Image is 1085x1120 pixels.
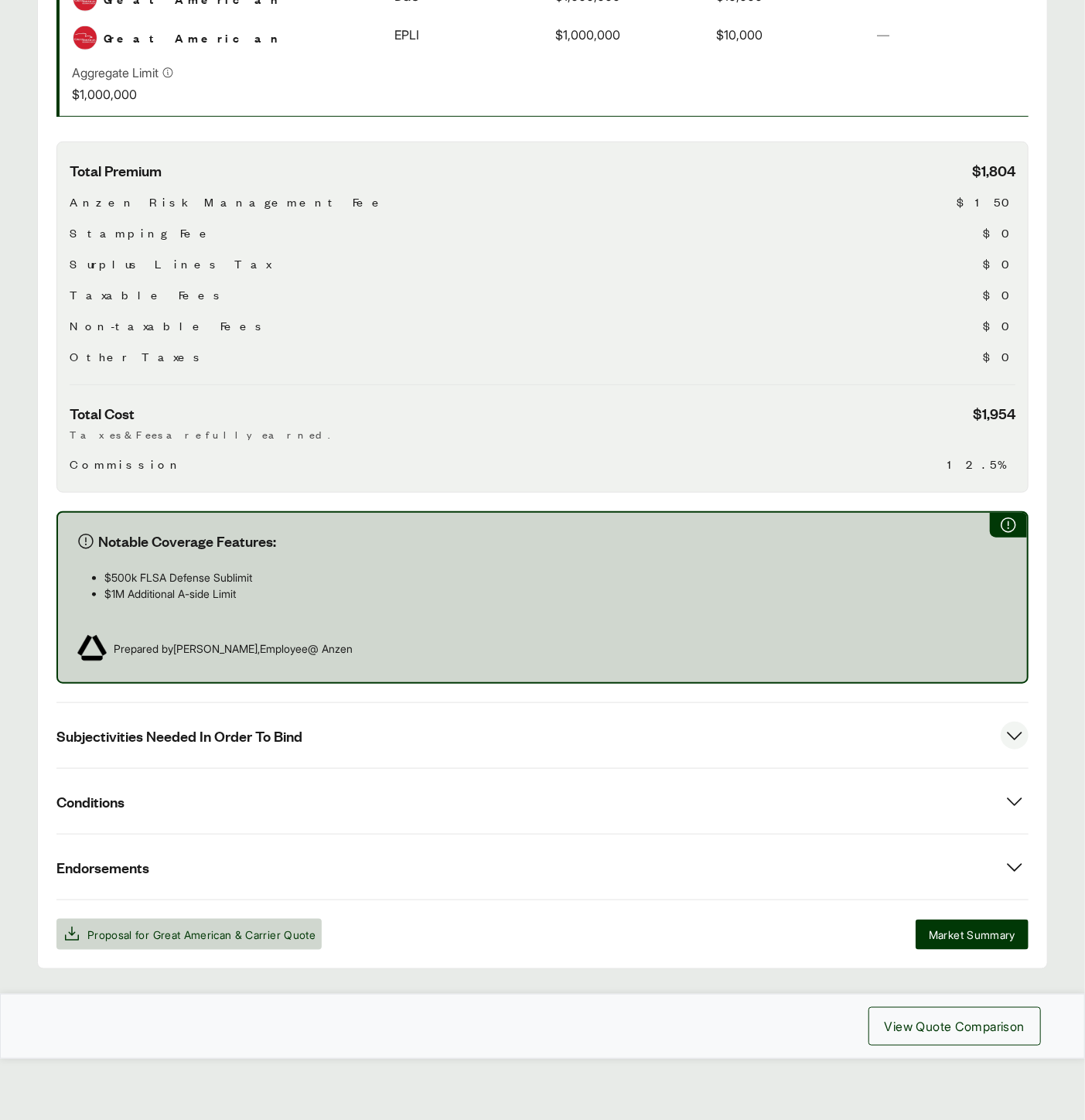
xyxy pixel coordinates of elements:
[70,347,206,366] span: Other Taxes
[104,586,1008,602] p: $1M Additional A-side Limit
[716,26,763,44] span: $10,000
[868,1007,1041,1046] button: View Quote Comparison
[153,928,232,941] span: Great American
[70,285,226,304] span: Taxable Fees
[983,224,1015,242] span: $0
[983,347,1015,366] span: $0
[70,254,271,273] span: Surplus Lines Tax
[70,161,162,180] span: Total Premium
[885,1017,1025,1036] span: View Quote Comparison
[877,27,889,43] span: —
[983,316,1015,335] span: $0
[70,426,1015,442] p: Taxes & Fees are fully earned.
[56,703,1029,768] button: Subjectivities Needed In Order To Bind
[394,26,419,44] span: EPLI
[235,928,316,941] span: & Carrier Quote
[555,26,620,44] span: $1,000,000
[983,254,1015,273] span: $0
[972,161,1015,180] span: $1,804
[56,792,125,811] span: Conditions
[70,224,215,242] span: Stamping Fee
[104,29,285,47] span: Great American
[973,404,1015,423] span: $1,954
[70,404,135,423] span: Total Cost
[72,63,159,82] p: Aggregate Limit
[56,919,322,950] button: Proposal for Great American & Carrier Quote
[56,858,149,877] span: Endorsements
[983,285,1015,304] span: $0
[87,927,316,943] span: Proposal for
[56,769,1029,834] button: Conditions
[70,455,183,473] span: Commission
[947,455,1015,473] span: 12.5%
[73,26,97,50] img: Great American logo
[98,531,276,551] span: Notable Coverage Features:
[104,569,1008,586] p: $500k FLSA Defense Sublimit
[114,640,353,657] span: Prepared by [PERSON_NAME] , Employee @ Anzen
[929,927,1015,943] span: Market Summary
[70,316,268,335] span: Non-taxable Fees
[72,85,174,104] p: $1,000,000
[56,726,302,746] span: Subjectivities Needed In Order To Bind
[916,920,1029,950] button: Market Summary
[56,835,1029,900] button: Endorsements
[70,193,387,211] span: Anzen Risk Management Fee
[957,193,1015,211] span: $150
